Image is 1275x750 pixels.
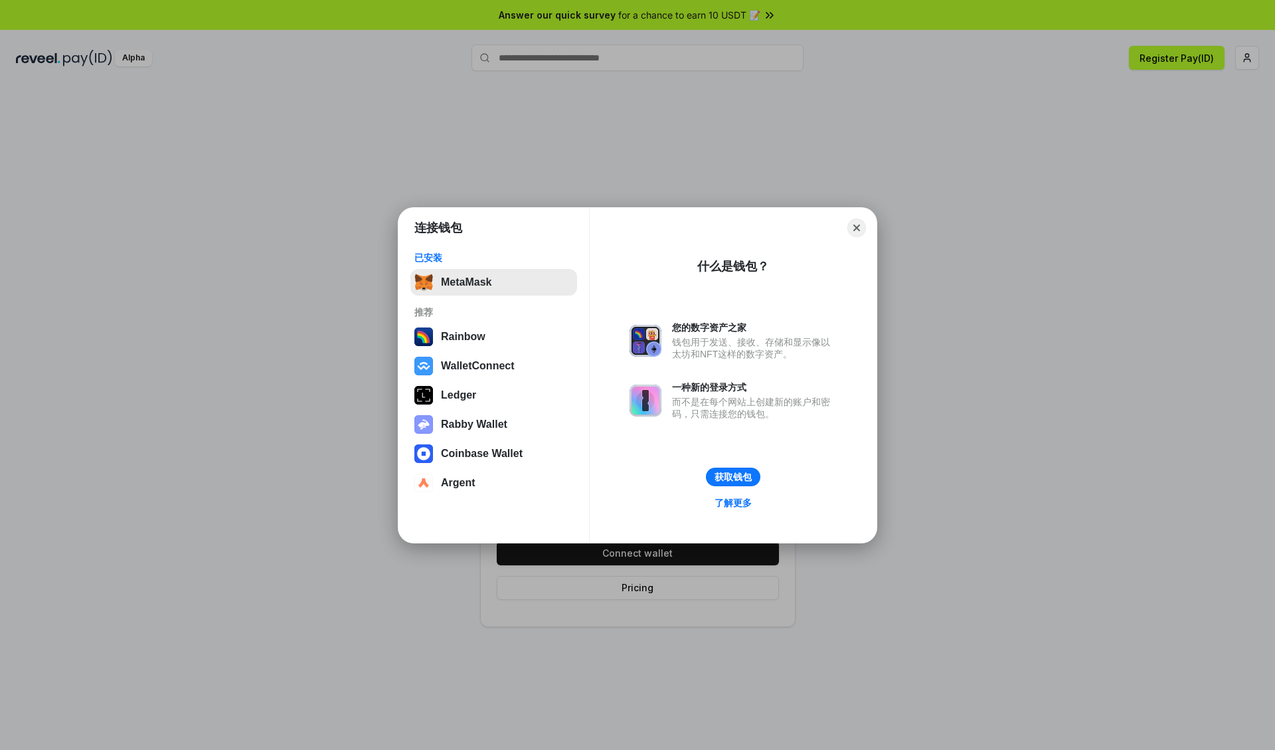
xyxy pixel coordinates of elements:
[441,331,485,343] div: Rainbow
[707,494,760,512] a: 了解更多
[672,396,837,420] div: 而不是在每个网站上创建新的账户和密码，只需连接您的钱包。
[410,470,577,496] button: Argent
[630,385,661,417] img: svg+xml,%3Csvg%20xmlns%3D%22http%3A%2F%2Fwww.w3.org%2F2000%2Fsvg%22%20fill%3D%22none%22%20viewBox...
[672,322,837,333] div: 您的数字资产之家
[630,325,661,357] img: svg+xml,%3Csvg%20xmlns%3D%22http%3A%2F%2Fwww.w3.org%2F2000%2Fsvg%22%20fill%3D%22none%22%20viewBox...
[706,468,760,486] button: 获取钱包
[715,497,752,509] div: 了解更多
[441,389,476,401] div: Ledger
[441,477,475,489] div: Argent
[414,444,433,463] img: svg+xml,%3Csvg%20width%3D%2228%22%20height%3D%2228%22%20viewBox%3D%220%200%2028%2028%22%20fill%3D...
[414,252,573,264] div: 已安装
[414,357,433,375] img: svg+xml,%3Csvg%20width%3D%2228%22%20height%3D%2228%22%20viewBox%3D%220%200%2028%2028%22%20fill%3D...
[697,258,769,274] div: 什么是钱包？
[414,415,433,434] img: svg+xml,%3Csvg%20xmlns%3D%22http%3A%2F%2Fwww.w3.org%2F2000%2Fsvg%22%20fill%3D%22none%22%20viewBox...
[414,220,462,236] h1: 连接钱包
[441,276,491,288] div: MetaMask
[414,474,433,492] img: svg+xml,%3Csvg%20width%3D%2228%22%20height%3D%2228%22%20viewBox%3D%220%200%2028%2028%22%20fill%3D...
[441,360,515,372] div: WalletConnect
[414,273,433,292] img: svg+xml,%3Csvg%20fill%3D%22none%22%20height%3D%2233%22%20viewBox%3D%220%200%2035%2033%22%20width%...
[410,269,577,296] button: MetaMask
[410,382,577,409] button: Ledger
[441,419,507,430] div: Rabby Wallet
[410,324,577,350] button: Rainbow
[410,440,577,467] button: Coinbase Wallet
[672,336,837,360] div: 钱包用于发送、接收、存储和显示像以太坊和NFT这样的数字资产。
[715,471,752,483] div: 获取钱包
[410,411,577,438] button: Rabby Wallet
[414,328,433,346] img: svg+xml,%3Csvg%20width%3D%22120%22%20height%3D%22120%22%20viewBox%3D%220%200%20120%20120%22%20fil...
[847,219,866,237] button: Close
[410,353,577,379] button: WalletConnect
[672,381,837,393] div: 一种新的登录方式
[441,448,523,460] div: Coinbase Wallet
[414,306,573,318] div: 推荐
[414,386,433,405] img: svg+xml,%3Csvg%20xmlns%3D%22http%3A%2F%2Fwww.w3.org%2F2000%2Fsvg%22%20width%3D%2228%22%20height%3...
